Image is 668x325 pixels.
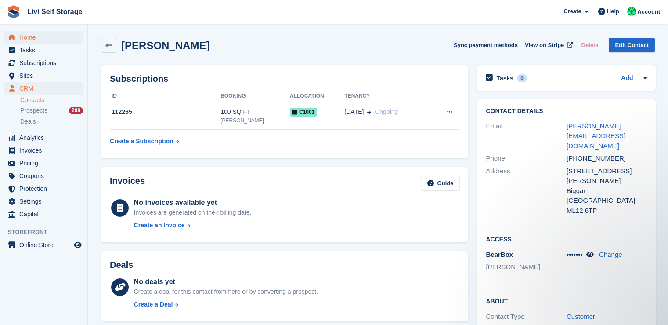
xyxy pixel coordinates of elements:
[220,89,290,103] th: Booking
[4,57,83,69] a: menu
[4,157,83,169] a: menu
[4,183,83,195] a: menu
[110,176,145,190] h2: Invoices
[4,144,83,157] a: menu
[567,313,595,320] a: Customer
[4,170,83,182] a: menu
[486,251,513,258] span: BearBox
[4,69,83,82] a: menu
[517,74,527,82] div: 0
[486,262,567,272] li: [PERSON_NAME]
[567,186,647,196] div: Biggar
[496,74,513,82] h2: Tasks
[7,5,20,18] img: stora-icon-8386f47178a22dfd0bd8f6a31ec36ba5ce8667c1dd55bd0f319d3a0aa187defe.svg
[8,228,87,237] span: Storefront
[110,74,459,84] h2: Subscriptions
[567,122,625,150] a: [PERSON_NAME][EMAIL_ADDRESS][DOMAIN_NAME]
[637,7,660,16] span: Account
[19,208,72,220] span: Capital
[4,239,83,251] a: menu
[486,108,647,115] h2: Contact Details
[4,208,83,220] a: menu
[121,40,209,51] h2: [PERSON_NAME]
[486,166,567,216] div: Address
[567,166,647,186] div: [STREET_ADDRESS][PERSON_NAME]
[19,157,72,169] span: Pricing
[19,82,72,95] span: CRM
[454,38,518,52] button: Sync payment methods
[69,107,83,114] div: 208
[290,89,344,103] th: Allocation
[521,38,574,52] a: View on Stripe
[134,300,173,309] div: Create a Deal
[19,31,72,44] span: Home
[19,239,72,251] span: Online Store
[290,108,317,117] span: C1001
[567,196,647,206] div: [GEOGRAPHIC_DATA]
[486,234,647,243] h2: Access
[20,96,83,104] a: Contacts
[110,137,173,146] div: Create a Subscription
[72,240,83,250] a: Preview store
[4,31,83,44] a: menu
[621,73,633,84] a: Add
[609,38,655,52] a: Edit Contact
[19,44,72,56] span: Tasks
[110,89,220,103] th: ID
[134,197,252,208] div: No invoices available yet
[486,153,567,164] div: Phone
[563,7,581,16] span: Create
[110,260,133,270] h2: Deals
[20,117,83,126] a: Deals
[110,107,220,117] div: 112265
[19,183,72,195] span: Protection
[344,89,430,103] th: Tenancy
[578,38,602,52] button: Delete
[20,106,83,115] a: Prospects 208
[607,7,619,16] span: Help
[19,57,72,69] span: Subscriptions
[110,133,179,150] a: Create a Subscription
[486,312,567,322] div: Contact Type
[4,195,83,208] a: menu
[599,251,622,258] a: Change
[567,251,583,258] span: •••••••
[220,107,290,117] div: 100 SQ FT
[220,117,290,124] div: [PERSON_NAME]
[486,296,647,305] h2: About
[344,107,364,117] span: [DATE]
[19,131,72,144] span: Analytics
[134,277,318,287] div: No deals yet
[134,221,252,230] a: Create an Invoice
[19,69,72,82] span: Sites
[134,287,318,296] div: Create a deal for this contact from here or by converting a prospect.
[24,4,86,19] a: Livi Self Storage
[4,82,83,95] a: menu
[4,131,83,144] a: menu
[627,7,636,16] img: Joe Robertson
[20,117,36,126] span: Deals
[19,170,72,182] span: Coupons
[375,108,398,115] span: Ongoing
[486,121,567,151] div: Email
[421,176,459,190] a: Guide
[20,106,47,115] span: Prospects
[134,300,318,309] a: Create a Deal
[134,221,185,230] div: Create an Invoice
[4,44,83,56] a: menu
[567,206,647,216] div: ML12 6TP
[19,144,72,157] span: Invoices
[134,208,252,217] div: Invoices are generated on their billing date.
[525,41,564,50] span: View on Stripe
[567,153,647,164] div: [PHONE_NUMBER]
[19,195,72,208] span: Settings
